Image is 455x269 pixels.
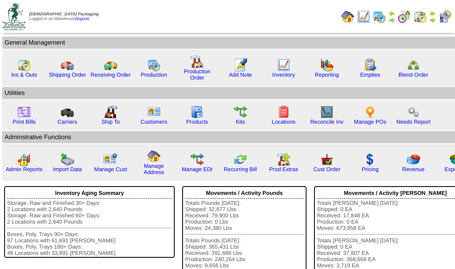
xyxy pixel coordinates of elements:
[53,166,82,172] a: Import Data
[360,72,380,78] a: Empties
[17,153,31,166] img: graph2.png
[429,10,436,17] img: arrowleft.gif
[229,72,252,78] a: Add Note
[364,58,377,72] img: workorder.gif
[101,119,120,125] a: Ship To
[186,119,208,125] a: Products
[320,153,334,166] img: cust_order.png
[190,105,204,119] img: cabinet.gif
[94,166,127,172] a: Manage Cust
[91,72,131,78] a: Receiving Order
[61,105,74,119] img: truck3.gif
[277,58,290,72] img: line_graph.gif
[234,58,247,72] img: orders.gif
[402,166,424,172] a: Revenue
[234,153,247,166] img: reconcile.gif
[272,72,295,78] a: Inventory
[310,119,344,125] a: Reconcile Inv
[224,166,257,172] a: Recurring Bill
[104,58,117,72] img: truck2.gif
[407,153,420,166] img: pie_chart.png
[144,163,164,175] a: Manage Address
[147,149,161,163] img: home.gif
[11,72,37,78] a: Ins & Outs
[272,119,295,125] a: Locations
[141,72,167,78] a: Production
[320,105,334,119] img: line_graph2.gif
[61,58,74,72] img: truck.gif
[57,119,77,125] a: Carriers
[184,68,210,81] a: Production Order
[6,166,42,172] a: Admin Reports
[75,17,89,21] a: (logout)
[362,166,379,172] a: Pricing
[234,105,247,119] img: workflow.gif
[147,105,161,119] img: customers.gif
[315,72,339,78] a: Reporting
[2,2,25,30] img: zoroco-logo-small.webp
[398,72,428,78] a: Blend Order
[277,153,290,166] img: prodextras.gif
[61,153,74,166] img: import.gif
[364,153,377,166] img: dollar.gif
[236,119,245,125] a: Kits
[357,10,370,23] img: line_graph.gif
[103,153,119,166] img: managecust.png
[12,119,36,125] a: Print Bills
[185,188,304,199] div: Movements / Activity Pounds
[190,55,204,68] img: factory.gif
[320,58,334,72] img: graph.gif
[29,12,99,21] span: Logged in as Warehouse
[407,105,420,119] img: workflow.png
[396,119,430,125] a: Needs Report
[182,166,213,172] a: Manage EDI
[17,58,31,72] img: calendarinout.gif
[429,17,436,23] img: arrowright.gif
[373,10,386,23] img: calendarprod.gif
[29,12,99,17] span: [DEMOGRAPHIC_DATA] Packaging
[413,10,427,23] img: calendarinout.gif
[388,17,395,23] img: arrowright.gif
[388,10,395,17] img: arrowleft.gif
[7,200,172,256] div: Storage, Raw and Finished 30+ Days: 2 Locations with 2,640 Pounds Storage, Raw and Finished 60+ D...
[104,105,117,119] img: factory2.gif
[341,10,354,23] img: home.gif
[190,153,204,166] img: edi.gif
[354,119,386,125] a: Manage POs
[49,72,86,78] a: Shipping Order
[141,119,167,125] a: Customers
[313,166,340,172] a: Cust Order
[17,105,31,119] img: invoice2.gif
[398,10,411,23] img: calendarblend.gif
[438,10,452,23] img: calendarcustomer.gif
[269,166,298,172] a: Prod Extras
[147,58,161,72] img: calendarprod.gif
[407,58,420,72] img: network.png
[277,105,290,119] img: locations.gif
[364,105,377,119] img: po.png
[7,188,172,199] div: Inventory Aging Summary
